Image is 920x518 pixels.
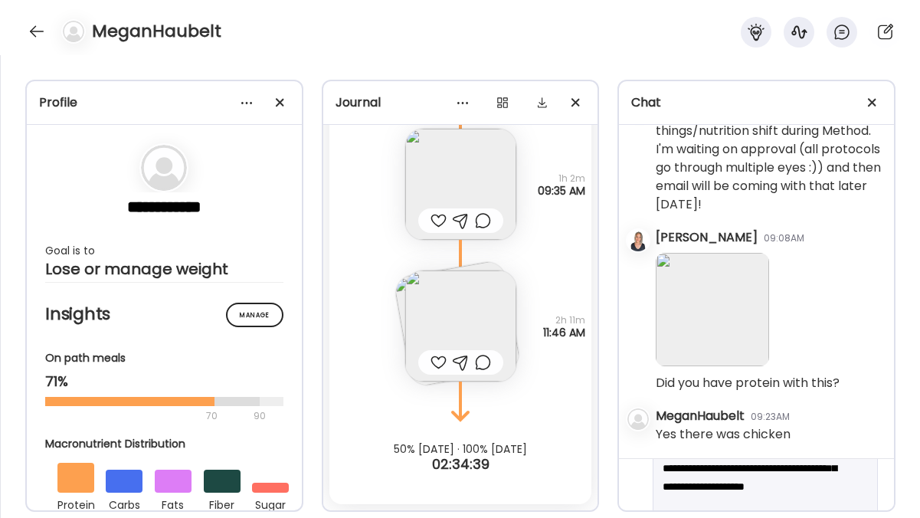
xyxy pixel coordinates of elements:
span: 1h 2m [538,172,585,185]
span: 11:46 AM [543,326,585,339]
div: Macronutrient Distribution [45,436,301,452]
div: Journal [336,93,586,112]
div: protein [57,493,94,514]
img: bg-avatar-default.svg [627,408,649,430]
h2: Insights [45,303,283,326]
div: sugar [252,493,289,514]
div: MeganHaubelt [656,407,745,425]
div: fats [155,493,192,514]
div: [PERSON_NAME] [656,228,758,247]
div: Profile [39,93,290,112]
img: images%2FGpYLLE1rqVgMxj7323ap5oIcjVc2%2FBofnNH8068FM9QDHblCA%2FCwgn1y8xud2PXvj1aSES_240 [405,129,516,240]
img: bg-avatar-default.svg [141,145,187,191]
div: 09:08AM [764,231,804,245]
div: 02:34:39 [323,455,598,474]
div: On path meals [45,350,283,366]
span: 2h 11m [543,314,585,326]
div: Did you have protein with this? [656,374,840,392]
div: Chat [631,93,882,112]
h4: MeganHaubelt [92,19,221,44]
div: 50% [DATE] · 100% [DATE] [323,443,598,455]
img: images%2FGpYLLE1rqVgMxj7323ap5oIcjVc2%2F4PHFKRwznivOnBa4nj8t%2FAIHzgg5vA1IwQwBYwD72_240 [405,270,516,382]
span: 09:35 AM [538,185,585,197]
div: fiber [204,493,241,514]
div: Yes there was chicken [656,425,791,444]
div: Ok. Keep your eye on that piece as things/nutrition shift during Method. I'm waiting on approval ... [656,103,882,214]
div: 09:23AM [751,410,790,424]
img: bg-avatar-default.svg [63,21,84,42]
div: 71% [45,372,283,391]
div: Goal is to [45,241,283,260]
img: images%2FGpYLLE1rqVgMxj7323ap5oIcjVc2%2FTK0uLIpSvAzt4XTnb0LG%2F037ABBsMiEbsWpP8G88r_240 [656,253,769,366]
div: Manage [226,303,283,327]
div: Lose or manage weight [45,260,283,278]
div: 70 [45,407,249,425]
div: carbs [106,493,142,514]
div: 90 [252,407,267,425]
img: avatars%2FRVeVBoY4G9O2578DitMsgSKHquL2 [627,230,649,251]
